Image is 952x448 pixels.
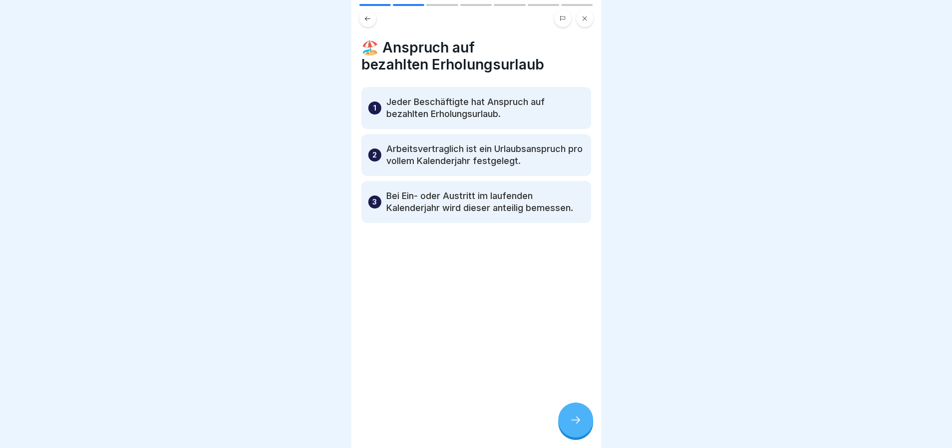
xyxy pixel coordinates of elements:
p: 2 [372,149,377,161]
h4: 🏖️ Anspruch auf bezahlten Erholungsurlaub [361,39,591,73]
p: Jeder Beschäftigte hat Anspruch auf bezahlten Erholungsurlaub. [386,96,584,120]
p: Bei Ein- oder Austritt im laufenden Kalenderjahr wird dieser anteilig bemessen. [386,190,584,214]
p: 3 [372,196,377,208]
p: Arbeitsvertraglich ist ein Urlaubsanspruch pro vollem Kalenderjahr festgelegt. [386,143,584,167]
p: 1 [373,102,376,114]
